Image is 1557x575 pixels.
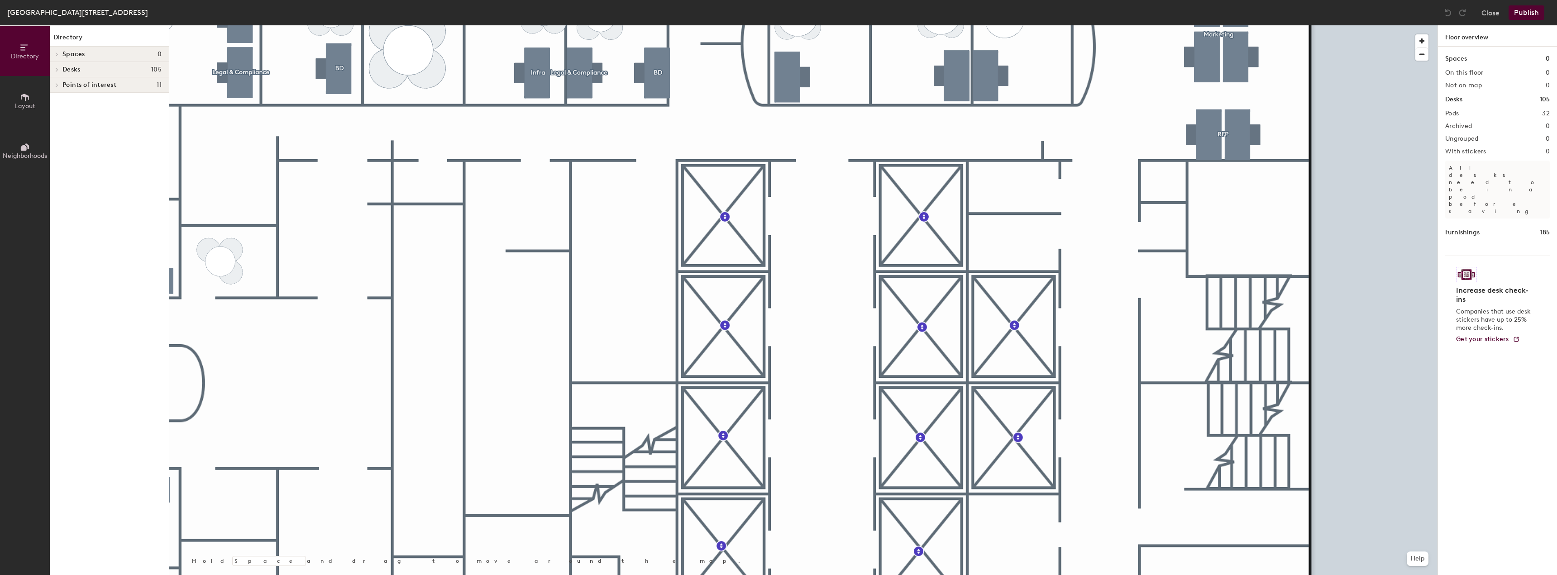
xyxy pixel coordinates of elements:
[1540,228,1550,238] h1: 185
[62,66,80,73] span: Desks
[1445,148,1486,155] h2: With stickers
[1546,54,1550,64] h1: 0
[1445,54,1467,64] h1: Spaces
[1542,110,1550,117] h2: 32
[1546,135,1550,143] h2: 0
[1546,69,1550,76] h2: 0
[1546,123,1550,130] h2: 0
[1456,267,1477,282] img: Sticker logo
[157,81,162,89] span: 11
[1546,82,1550,89] h2: 0
[15,102,35,110] span: Layout
[1445,228,1480,238] h1: Furnishings
[1540,95,1550,105] h1: 105
[158,51,162,58] span: 0
[1445,123,1472,130] h2: Archived
[1456,286,1533,304] h4: Increase desk check-ins
[11,52,39,60] span: Directory
[1445,110,1459,117] h2: Pods
[1546,148,1550,155] h2: 0
[1456,335,1509,343] span: Get your stickers
[1445,135,1479,143] h2: Ungrouped
[1438,25,1557,47] h1: Floor overview
[1458,8,1467,17] img: Redo
[1481,5,1500,20] button: Close
[1443,8,1452,17] img: Undo
[1407,551,1428,566] button: Help
[7,7,148,18] div: [GEOGRAPHIC_DATA][STREET_ADDRESS]
[62,81,116,89] span: Points of interest
[3,152,47,160] span: Neighborhoods
[1445,95,1462,105] h1: Desks
[50,33,169,47] h1: Directory
[151,66,162,73] span: 105
[62,51,85,58] span: Spaces
[1445,82,1482,89] h2: Not on map
[1509,5,1544,20] button: Publish
[1445,69,1484,76] h2: On this floor
[1445,161,1550,219] p: All desks need to be in a pod before saving
[1456,336,1520,343] a: Get your stickers
[1456,308,1533,332] p: Companies that use desk stickers have up to 25% more check-ins.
